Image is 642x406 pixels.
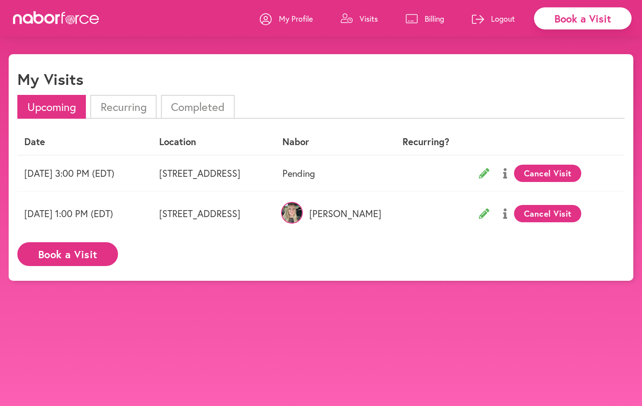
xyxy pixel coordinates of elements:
[360,13,378,24] p: Visits
[152,129,275,155] th: Location
[275,155,387,192] td: Pending
[282,208,380,219] p: [PERSON_NAME]
[514,205,581,222] button: Cancel Visit
[17,155,152,192] td: [DATE] 3:00 PM (EDT)
[491,13,515,24] p: Logout
[341,6,378,32] a: Visits
[387,129,465,155] th: Recurring?
[281,202,303,224] img: OoZT7owgRIe9bWWs09VM
[17,70,83,88] h1: My Visits
[534,7,632,29] div: Book a Visit
[514,165,581,182] button: Cancel Visit
[472,6,515,32] a: Logout
[17,191,152,236] td: [DATE] 1:00 PM (EDT)
[406,6,444,32] a: Billing
[152,191,275,236] td: [STREET_ADDRESS]
[17,249,118,257] a: Book a Visit
[161,95,235,119] li: Completed
[260,6,313,32] a: My Profile
[425,13,444,24] p: Billing
[275,129,387,155] th: Nabor
[279,13,313,24] p: My Profile
[17,129,152,155] th: Date
[17,95,86,119] li: Upcoming
[17,242,118,266] button: Book a Visit
[90,95,156,119] li: Recurring
[152,155,275,192] td: [STREET_ADDRESS]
